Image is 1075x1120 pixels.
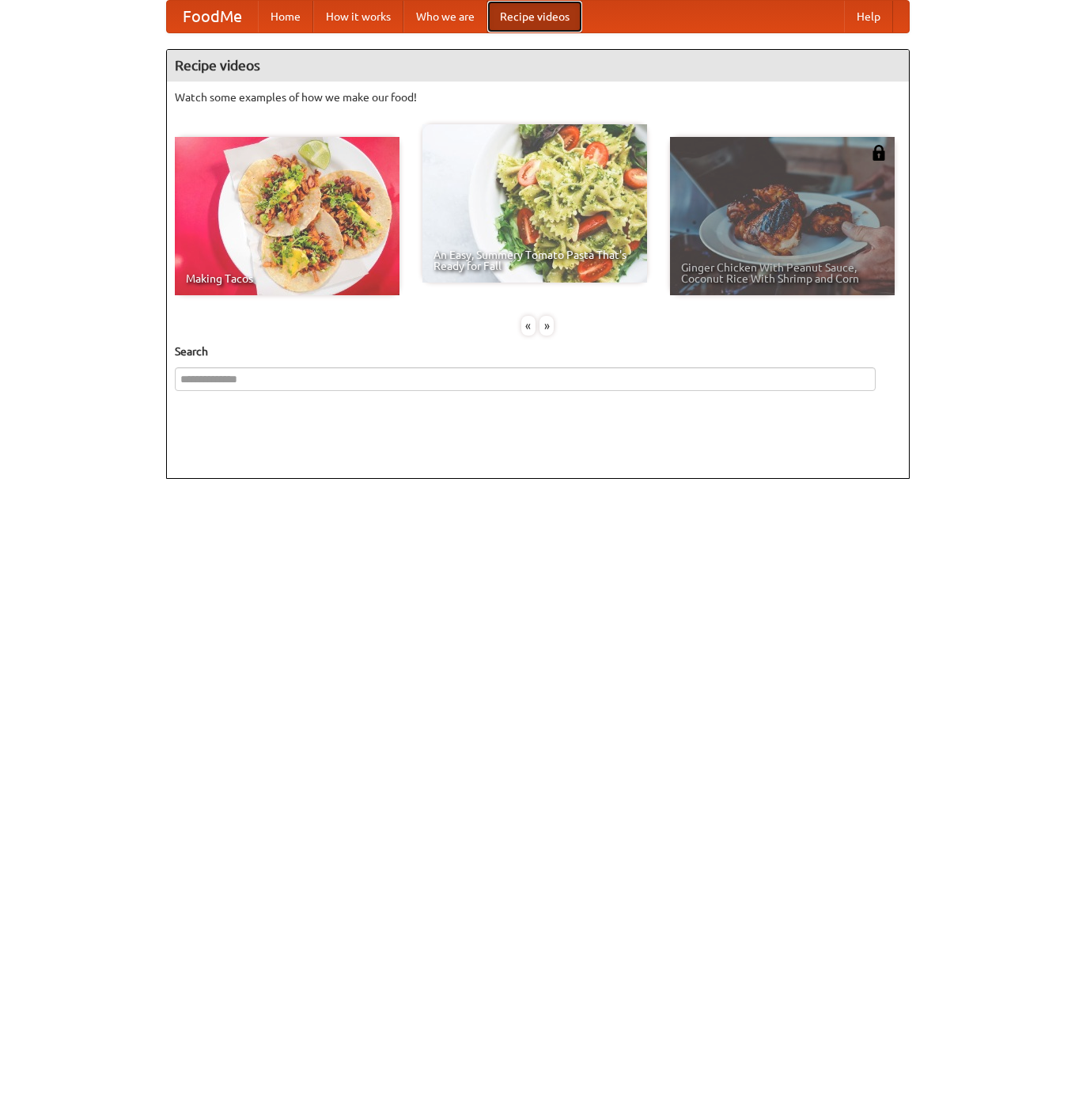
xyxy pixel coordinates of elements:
span: An Easy, Summery Tomato Pasta That's Ready for Fall [433,249,636,271]
h4: Recipe videos [167,50,909,82]
img: 483408.png [871,145,887,161]
h5: Search [175,344,901,359]
a: Help [844,1,893,32]
a: Home [258,1,313,32]
a: Recipe videos [487,1,582,32]
div: » [539,316,554,336]
a: How it works [313,1,403,32]
a: An Easy, Summery Tomato Pasta That's Ready for Fall [422,124,647,283]
a: FoodMe [167,1,258,32]
a: Making Tacos [175,137,399,295]
p: Watch some examples of how we make our food! [175,89,901,105]
div: « [521,316,536,336]
span: Making Tacos [186,273,388,284]
a: Who we are [403,1,487,32]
